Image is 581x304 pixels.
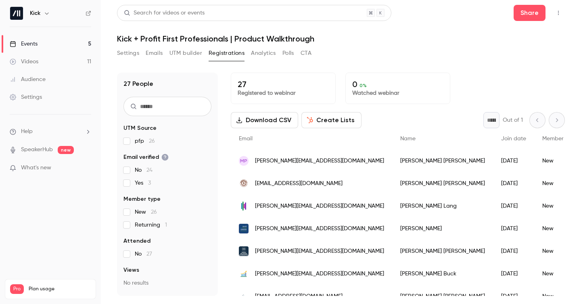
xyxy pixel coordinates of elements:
span: Email verified [123,153,169,161]
span: What's new [21,164,51,172]
img: Kick [10,7,23,20]
span: 0 % [359,83,367,88]
span: Name [400,136,416,142]
li: help-dropdown-opener [10,127,91,136]
div: [DATE] [493,262,534,285]
span: Member type [542,136,577,142]
div: Events [10,40,38,48]
img: navigatorbookkeeping.us [239,292,249,301]
span: 1 [165,222,167,228]
button: Settings [117,47,139,60]
div: Settings [10,93,42,101]
span: Join date [501,136,526,142]
button: Emails [146,47,163,60]
p: Watched webinar [352,89,443,97]
span: Email [239,136,253,142]
span: 26 [151,209,157,215]
button: Polls [282,47,294,60]
img: profitfirstprofessionals.com [239,224,249,233]
button: Analytics [251,47,276,60]
span: [PERSON_NAME][EMAIL_ADDRESS][DOMAIN_NAME] [255,225,384,233]
button: UTM builder [169,47,202,60]
span: Views [123,266,139,274]
iframe: Noticeable Trigger [82,164,91,172]
span: [PERSON_NAME][EMAIL_ADDRESS][DOMAIN_NAME] [255,202,384,210]
button: Share [514,5,545,21]
a: SpeakerHub [21,146,53,154]
img: theslcgroup.co [239,269,249,279]
span: Plan usage [29,286,91,292]
span: 24 [146,167,153,173]
p: No results [123,279,211,287]
h1: 27 People [123,79,153,89]
span: Returning [135,221,167,229]
span: pfp [135,137,155,145]
div: [DATE] [493,172,534,195]
div: [PERSON_NAME] Buck [392,262,493,285]
div: [PERSON_NAME] [392,217,493,240]
div: Audience [10,75,46,83]
span: Help [21,127,33,136]
span: new [58,146,74,154]
button: Registrations [209,47,245,60]
div: Search for videos or events [124,9,205,17]
img: sbbreno.com [239,246,249,256]
div: [PERSON_NAME] [PERSON_NAME] [392,240,493,262]
span: Referrer [123,295,146,303]
span: UTM Source [123,124,157,132]
div: Videos [10,58,38,66]
div: [DATE] [493,240,534,262]
h1: Kick + Profit First Professionals | Product Walkthrough [117,34,565,44]
p: Out of 1 [503,116,523,124]
span: 3 [148,180,151,186]
img: langaccountingservices.com [239,201,249,211]
p: 0 [352,79,443,89]
span: Member type [123,195,161,203]
h6: Kick [30,9,40,17]
span: 26 [149,138,155,144]
div: [PERSON_NAME] [PERSON_NAME] [392,172,493,195]
div: [PERSON_NAME] [PERSON_NAME] [392,150,493,172]
span: [EMAIL_ADDRESS][DOMAIN_NAME] [255,292,343,301]
span: Pro [10,284,24,294]
div: [DATE] [493,150,534,172]
span: [PERSON_NAME][EMAIL_ADDRESS][DOMAIN_NAME] [255,270,384,278]
button: CTA [301,47,311,60]
span: 27 [146,251,152,257]
span: [PERSON_NAME][EMAIL_ADDRESS][DOMAIN_NAME] [255,247,384,256]
p: 27 [238,79,329,89]
span: MP [240,157,247,164]
img: financialtally.com [239,179,249,188]
p: Registered to webinar [238,89,329,97]
div: [PERSON_NAME] Lang [392,195,493,217]
span: New [135,208,157,216]
span: [EMAIL_ADDRESS][DOMAIN_NAME] [255,179,343,188]
span: No [135,166,153,174]
span: Attended [123,237,150,245]
span: Yes [135,179,151,187]
button: Download CSV [231,112,298,128]
span: [PERSON_NAME][EMAIL_ADDRESS][DOMAIN_NAME] [255,157,384,165]
div: [DATE] [493,195,534,217]
span: No [135,250,152,258]
div: [DATE] [493,217,534,240]
button: Create Lists [301,112,362,128]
